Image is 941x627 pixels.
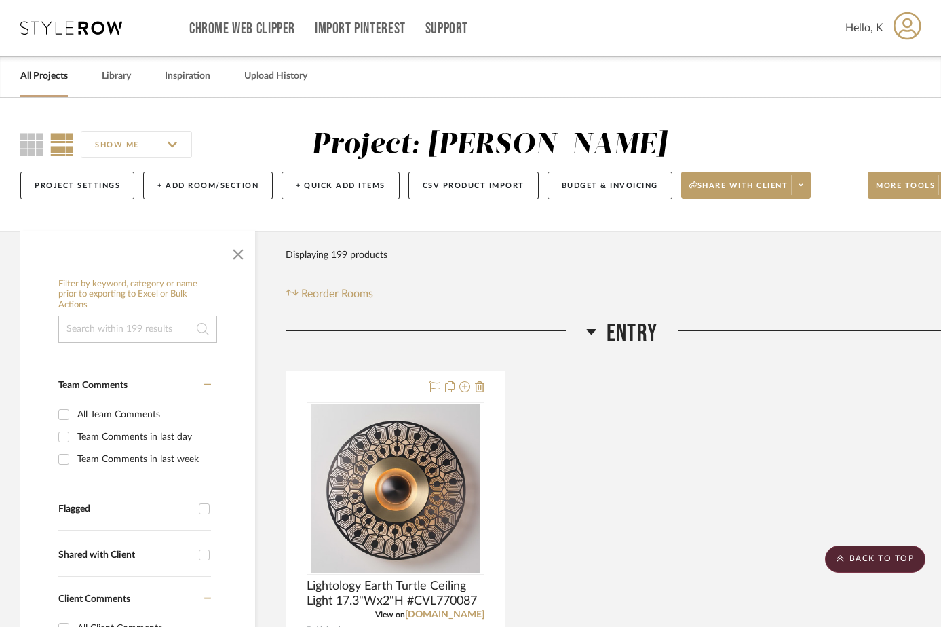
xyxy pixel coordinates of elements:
h6: Filter by keyword, category or name prior to exporting to Excel or Bulk Actions [58,279,217,311]
scroll-to-top-button: BACK TO TOP [825,546,925,573]
a: Import Pinterest [315,23,406,35]
button: + Add Room/Section [143,172,273,199]
div: Displaying 199 products [286,242,387,269]
span: More tools [876,180,935,201]
button: Close [225,238,252,265]
span: View on [375,611,405,619]
a: Inspiration [165,67,210,85]
span: Hello, K [845,20,883,36]
span: Share with client [689,180,788,201]
button: Project Settings [20,172,134,199]
button: Reorder Rooms [286,286,373,302]
span: Client Comments [58,594,130,604]
a: All Projects [20,67,68,85]
input: Search within 199 results [58,316,217,343]
a: Chrome Web Clipper [189,23,295,35]
div: Project: [PERSON_NAME] [311,131,667,159]
div: Team Comments in last week [77,449,208,470]
button: CSV Product Import [408,172,539,199]
a: Library [102,67,131,85]
img: Lightology Earth Turtle Ceiling Light 17.3"Wx2"H #CVL770087 [311,404,480,573]
a: Upload History [244,67,307,85]
a: [DOMAIN_NAME] [405,610,484,620]
div: Shared with Client [58,550,192,561]
div: All Team Comments [77,404,208,425]
button: + Quick Add Items [282,172,400,199]
button: Share with client [681,172,811,199]
span: Reorder Rooms [301,286,373,302]
a: Support [425,23,468,35]
div: Flagged [58,503,192,515]
span: Team Comments [58,381,128,390]
span: Lightology Earth Turtle Ceiling Light 17.3"Wx2"H #CVL770087 [307,579,484,609]
div: Team Comments in last day [77,426,208,448]
button: Budget & Invoicing [548,172,672,199]
span: Entry [607,319,657,348]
